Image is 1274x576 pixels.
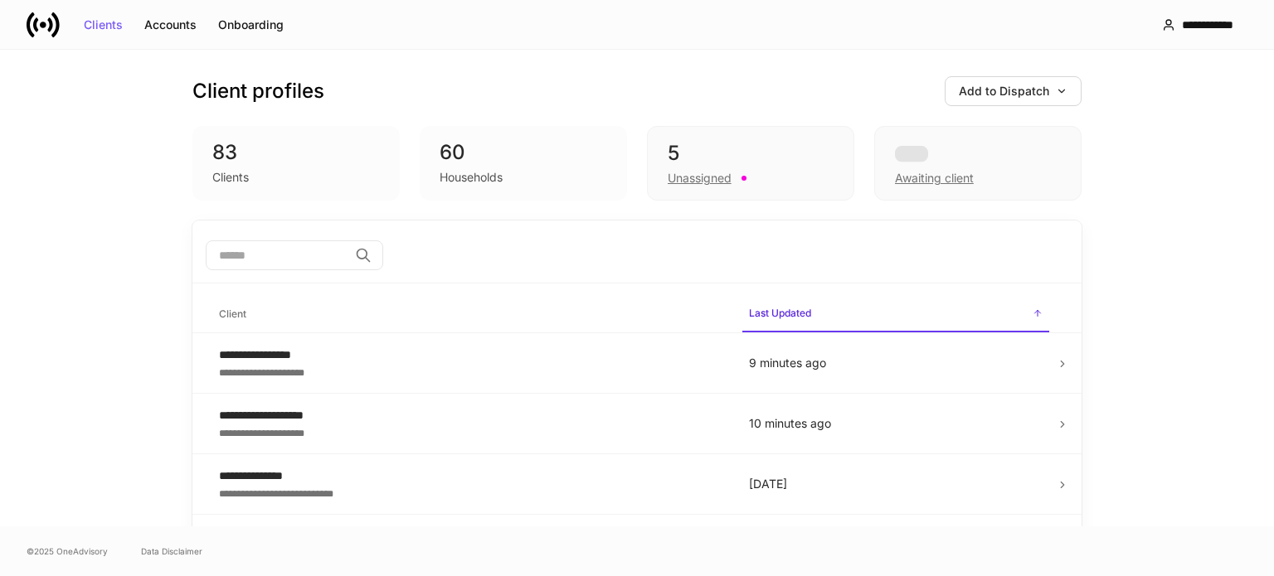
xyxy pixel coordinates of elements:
[874,126,1082,201] div: Awaiting client
[440,169,503,186] div: Households
[141,545,202,558] a: Data Disclaimer
[749,305,811,321] h6: Last Updated
[749,476,1043,492] p: [DATE]
[749,355,1043,371] p: 9 minutes ago
[895,170,974,186] div: Awaiting client
[668,170,732,186] div: Unassigned
[742,297,1049,332] span: Last Updated
[212,298,729,332] span: Client
[440,139,607,166] div: 60
[134,12,207,38] button: Accounts
[84,19,123,31] div: Clients
[668,140,834,167] div: 5
[749,415,1043,432] p: 10 minutes ago
[192,78,324,104] h3: Client profiles
[647,126,854,201] div: 5Unassigned
[73,12,134,38] button: Clients
[945,76,1082,106] button: Add to Dispatch
[144,19,197,31] div: Accounts
[207,12,294,38] button: Onboarding
[27,545,108,558] span: © 2025 OneAdvisory
[959,85,1067,97] div: Add to Dispatch
[218,19,284,31] div: Onboarding
[212,139,380,166] div: 83
[212,169,249,186] div: Clients
[219,306,246,322] h6: Client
